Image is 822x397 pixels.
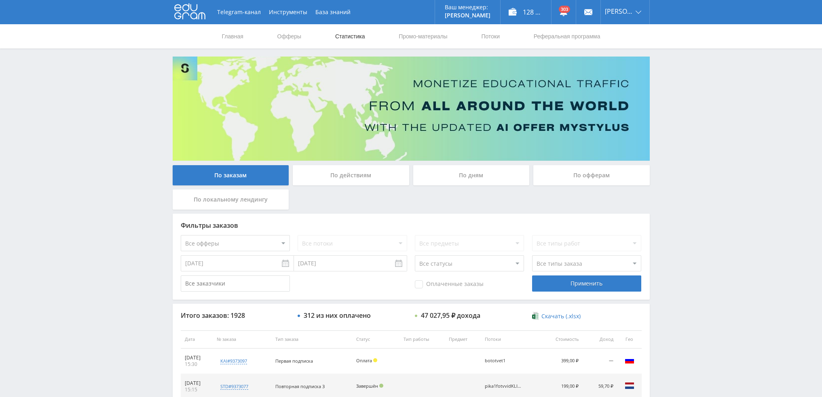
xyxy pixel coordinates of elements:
img: Banner [173,57,650,161]
p: Ваш менеджер: [445,4,490,11]
div: По дням [413,165,530,185]
a: Главная [221,24,244,48]
span: Оплаченные заказы [415,280,484,288]
input: Все заказчики [181,275,290,292]
div: Фильтры заказов [181,222,642,229]
p: [PERSON_NAME] [445,12,490,19]
a: Промо-материалы [398,24,448,48]
div: По действиям [293,165,409,185]
a: Реферальная программа [533,24,601,48]
div: По заказам [173,165,289,185]
div: По локальному лендингу [173,189,289,210]
span: [PERSON_NAME] [605,8,633,15]
a: Офферы [277,24,302,48]
div: По офферам [533,165,650,185]
a: Потоки [480,24,501,48]
div: Применить [532,275,641,292]
a: Статистика [334,24,366,48]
